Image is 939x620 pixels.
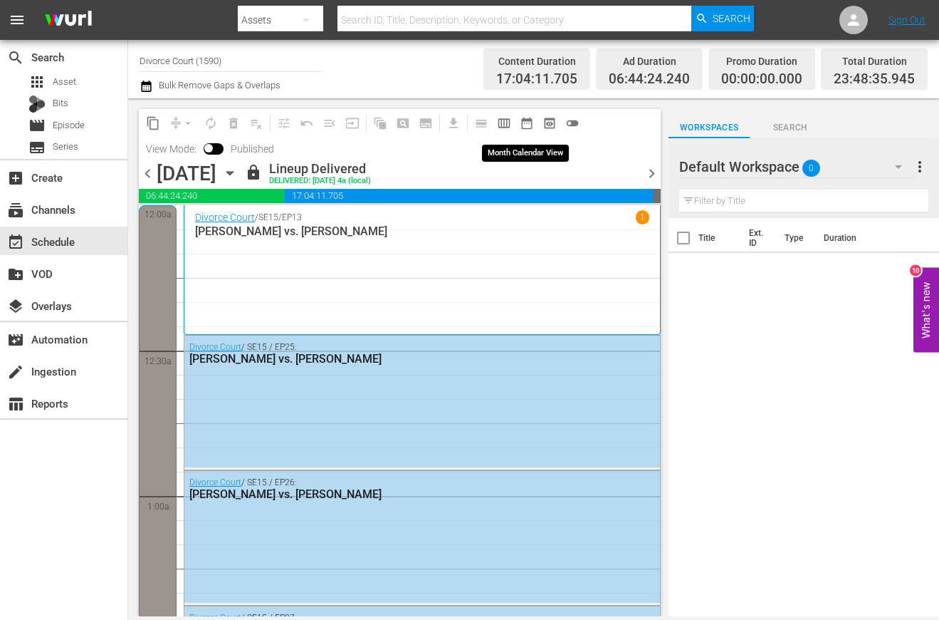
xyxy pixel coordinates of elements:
span: Refresh All Search Blocks [364,109,392,137]
div: 10 [910,265,921,277]
div: [PERSON_NAME] vs. [PERSON_NAME] [189,487,582,501]
span: Overlays [7,298,24,315]
div: Ad Duration [609,51,690,71]
button: Open Feedback Widget [913,268,939,353]
a: Divorce Court [189,342,241,352]
div: Promo Duration [721,51,802,71]
span: preview_outlined [542,116,557,130]
span: 17:04:11.705 [285,189,654,203]
span: Remove Gaps & Overlaps [164,112,199,135]
span: Create [7,170,24,187]
span: View Mode: [139,143,204,155]
div: Content Duration [496,51,577,71]
img: ans4CAIJ8jUAAAAAAAAAAAAAAAAAAAAAAAAgQb4GAAAAAAAAAAAAAAAAAAAAAAAAJMjXAAAAAAAAAAAAAAAAAAAAAAAAgAT5G... [34,4,103,37]
span: 06:44:24.240 [139,189,285,203]
a: Divorce Court [195,212,255,223]
span: 24 hours Lineup View is OFF [561,112,584,135]
span: Revert to Primary Episode [295,112,318,135]
span: toggle_off [565,116,579,130]
span: Fill episodes with ad slates [318,112,341,135]
span: Create Search Block [392,112,414,135]
span: Episode [28,117,46,134]
span: Reports [7,396,24,413]
span: Select an event to delete [222,112,245,135]
span: VOD [7,266,24,283]
div: Lineup Delivered [269,161,371,177]
span: Series [53,140,78,154]
span: Update Metadata from Key Asset [341,112,364,135]
span: Workspaces [668,120,750,135]
span: 00:00:00.000 [721,71,802,88]
span: calendar_view_week_outlined [497,116,511,130]
span: 06:44:24.240 [609,71,690,88]
p: [PERSON_NAME] vs. [PERSON_NAME] [195,224,649,238]
button: Search [691,6,754,31]
span: Ingestion [7,363,24,381]
span: Bulk Remove Gaps & Overlaps [157,80,280,91]
span: Search [713,6,750,31]
span: chevron_right [643,165,661,182]
span: Copy Lineup [142,112,164,135]
span: 23:48:35.945 [834,71,915,88]
span: Week Calendar View [493,112,515,135]
div: [PERSON_NAME] vs. [PERSON_NAME] [189,352,582,366]
th: Duration [815,218,901,258]
p: SE15 / [258,212,282,222]
span: Search [750,120,831,135]
span: Published [224,143,281,155]
span: menu [9,11,26,29]
div: Bits [28,95,46,113]
span: Asset [28,73,46,91]
span: Series [28,139,46,156]
div: [DATE] [157,162,216,185]
span: 17:04:11.705 [496,71,577,88]
span: Episode [53,118,85,133]
span: Automation [7,331,24,348]
a: Sign Out [888,14,925,26]
a: Divorce Court [189,477,241,487]
span: Clear Lineup [245,112,268,135]
span: 0 [802,153,820,183]
span: chevron_left [139,165,157,182]
span: Customize Events [268,109,295,137]
span: Loop Content [199,112,222,135]
th: Title [698,218,740,258]
button: more_vert [911,150,928,184]
span: Asset [53,75,76,89]
p: / [255,212,258,222]
div: / SE15 / EP25: [189,342,582,366]
p: EP13 [282,212,302,222]
span: Day Calendar View [465,109,493,137]
span: Schedule [7,234,24,251]
span: Toggle to switch from Published to Draft view. [204,143,214,153]
span: Create Series Block [414,112,437,135]
span: Channels [7,202,24,219]
div: Default Workspace [679,147,916,187]
span: View Backup [538,112,561,135]
span: Bits [53,96,68,110]
div: / SE15 / EP26: [189,477,582,501]
span: content_copy [146,116,160,130]
p: 1 [640,212,645,222]
span: Search [7,49,24,66]
div: Total Duration [834,51,915,71]
span: 00:11:24.055 [654,189,661,203]
th: Ext. ID [740,218,776,258]
span: more_vert [911,158,928,175]
span: date_range_outlined [520,116,534,130]
span: Download as CSV [437,109,465,137]
div: DELIVERED: [DATE] 4a (local) [269,177,371,186]
span: lock [245,164,262,181]
th: Type [776,218,815,258]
